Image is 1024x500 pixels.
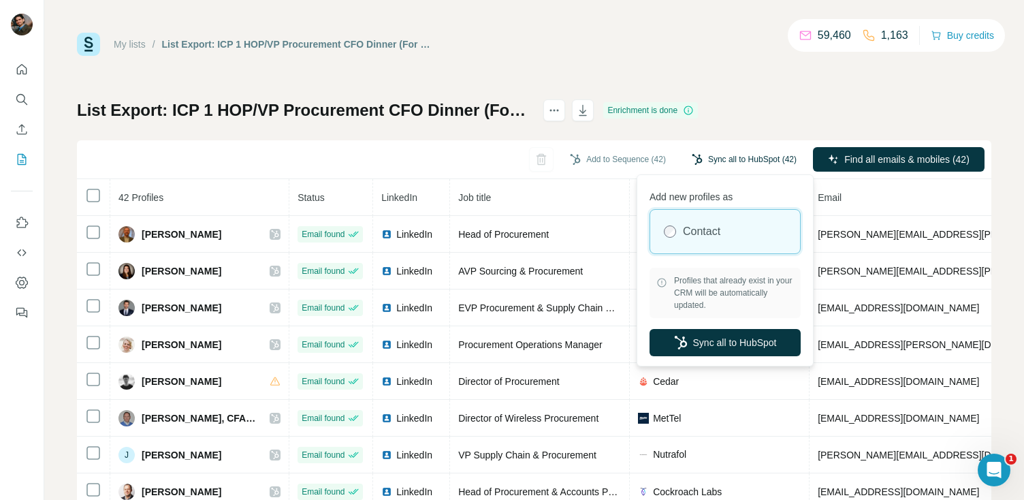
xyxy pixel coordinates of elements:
img: company-logo [638,486,649,497]
span: LinkedIn [396,375,432,388]
div: List Export: ICP 1 HOP/VP Procurement CFO Dinner (For Oscar 08/10) - [DATE] 15:19 [162,37,432,51]
img: Avatar [118,373,135,390]
span: Procurement Operations Manager [458,339,603,350]
img: Avatar [118,300,135,316]
h1: List Export: ICP 1 HOP/VP Procurement CFO Dinner (For Oscar 08/10) - [DATE] 15:19 [77,99,531,121]
span: Director of Wireless Procurement [458,413,598,424]
button: Sync all to HubSpot [650,329,801,356]
button: Find all emails & mobiles (42) [813,147,985,172]
span: LinkedIn [396,448,432,462]
span: MetTel [653,411,681,425]
button: Enrich CSV [11,117,33,142]
span: [PERSON_NAME] [142,228,221,241]
span: Email found [302,228,345,240]
button: Dashboard [11,270,33,295]
span: Nutrafol [653,448,686,461]
span: LinkedIn [396,338,432,351]
span: Cockroach Labs [653,485,722,499]
span: Status [298,192,325,203]
span: [PERSON_NAME] [142,375,221,388]
span: Head of Procurement & Accounts Payable [458,486,636,497]
p: 59,460 [818,27,851,44]
img: LinkedIn logo [381,302,392,313]
div: Enrichment is done [603,102,698,119]
span: Email found [302,265,345,277]
span: Head of Procurement [458,229,549,240]
span: Email found [302,412,345,424]
li: / [153,37,155,51]
button: Buy credits [931,26,994,45]
a: My lists [114,39,146,50]
span: LinkedIn [396,264,432,278]
img: company-logo [638,413,649,424]
span: [PERSON_NAME] [142,338,221,351]
span: [PERSON_NAME] [142,301,221,315]
img: Avatar [118,410,135,426]
span: Email found [302,449,345,461]
img: LinkedIn logo [381,376,392,387]
img: LinkedIn logo [381,339,392,350]
span: Email found [302,339,345,351]
span: Email found [302,302,345,314]
img: Avatar [118,263,135,279]
span: 42 Profiles [118,192,163,203]
button: actions [543,99,565,121]
img: company-logo [638,376,649,387]
span: 1 [1006,454,1017,465]
button: Search [11,87,33,112]
img: LinkedIn logo [381,266,392,277]
span: [EMAIL_ADDRESS][DOMAIN_NAME] [818,302,979,313]
span: Job title [458,192,491,203]
p: Add new profiles as [650,185,801,204]
button: Use Surfe API [11,240,33,265]
button: Feedback [11,300,33,325]
span: [EMAIL_ADDRESS][DOMAIN_NAME] [818,486,979,497]
div: J [118,447,135,463]
label: Contact [683,223,720,240]
img: Surfe Logo [77,33,100,56]
iframe: Intercom live chat [978,454,1010,486]
span: LinkedIn [396,228,432,241]
img: LinkedIn logo [381,486,392,497]
img: LinkedIn logo [381,413,392,424]
span: Cedar [653,375,679,388]
span: LinkedIn [396,411,432,425]
span: [EMAIL_ADDRESS][DOMAIN_NAME] [818,376,979,387]
img: Avatar [118,337,135,353]
p: 1,163 [881,27,908,44]
img: Avatar [118,484,135,500]
img: LinkedIn logo [381,450,392,460]
span: LinkedIn [396,485,432,499]
span: EVP Procurement & Supply Chain Operations [458,302,652,313]
span: [PERSON_NAME] [142,448,221,462]
span: Email [818,192,842,203]
span: Profiles that already exist in your CRM will be automatically updated. [674,275,794,311]
img: LinkedIn logo [381,229,392,240]
img: company-logo [638,448,649,462]
span: [PERSON_NAME] [142,485,221,499]
img: Avatar [118,226,135,243]
button: My lists [11,147,33,172]
span: LinkedIn [381,192,417,203]
span: Email found [302,486,345,498]
button: Sync all to HubSpot (42) [682,149,806,170]
span: [EMAIL_ADDRESS][DOMAIN_NAME] [818,413,979,424]
button: Use Surfe on LinkedIn [11,210,33,235]
img: Avatar [11,14,33,35]
span: Email found [302,375,345,388]
span: AVP Sourcing & Procurement [458,266,583,277]
span: [PERSON_NAME] [142,264,221,278]
span: Director of Procurement [458,376,560,387]
button: Add to Sequence (42) [560,149,675,170]
span: VP Supply Chain & Procurement [458,450,596,460]
button: Quick start [11,57,33,82]
span: Find all emails & mobiles (42) [844,153,970,166]
span: [PERSON_NAME], CFA, CSM [142,411,256,425]
span: LinkedIn [396,301,432,315]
